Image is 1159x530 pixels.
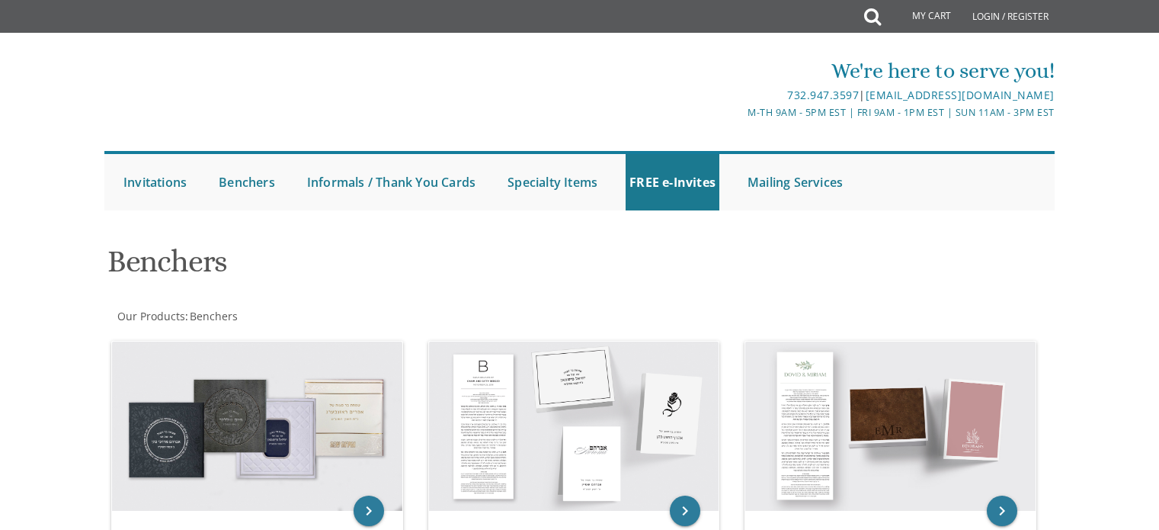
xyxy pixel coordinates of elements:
[429,342,719,511] img: Cardstock Bencher Collection
[670,496,700,526] a: keyboard_arrow_right
[215,154,279,210] a: Benchers
[422,86,1055,104] div: |
[188,309,238,323] a: Benchers
[422,104,1055,120] div: M-Th 9am - 5pm EST | Fri 9am - 1pm EST | Sun 11am - 3pm EST
[112,342,402,511] img: Judaica Bencher Collection
[354,496,384,526] a: keyboard_arrow_right
[107,245,729,290] h1: Benchers
[745,342,1036,511] img: Design Bencher Collection
[422,56,1055,86] div: We're here to serve you!
[504,154,601,210] a: Specialty Items
[744,154,847,210] a: Mailing Services
[104,309,580,324] div: :
[190,309,238,323] span: Benchers
[303,154,479,210] a: Informals / Thank You Cards
[116,309,185,323] a: Our Products
[866,88,1055,102] a: [EMAIL_ADDRESS][DOMAIN_NAME]
[987,496,1017,526] a: keyboard_arrow_right
[626,154,719,210] a: FREE e-Invites
[120,154,190,210] a: Invitations
[879,2,962,32] a: My Cart
[787,88,859,102] a: 732.947.3597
